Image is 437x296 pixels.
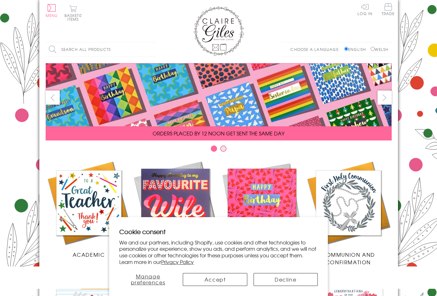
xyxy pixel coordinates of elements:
a: Log In [357,3,373,15]
button: next [378,90,392,105]
span: Menu [46,13,58,18]
p: Choose a language: [290,47,343,52]
label: Welsh [371,47,389,52]
h2: Cookie consent [119,227,318,236]
div: Carousel Pagination [46,145,392,155]
p: We and our partners, including Shopify, use cookies and other technologies to personalize your ex... [119,239,318,265]
img: Claire Giles Greetings Cards [193,6,244,56]
input: Search all products [46,42,156,57]
span: Communion and Confirmation [322,251,375,266]
label: English [344,47,369,52]
button: Accept [183,273,247,286]
a: New Releases [132,160,219,258]
a: Birthdays [219,160,305,258]
button: Manage preferences [119,273,176,286]
button: Carousel Page 1 (Current Slide) [211,145,217,152]
button: Menu [46,4,58,17]
span: Manage preferences [131,272,165,286]
span: Trade [382,3,395,15]
a: Academic [46,160,132,258]
input: Welsh [371,47,375,51]
span: Academic [73,251,105,258]
a: Privacy Policy [161,258,194,266]
a: Communion and Confirmation [305,160,392,266]
input: Search [149,42,156,57]
button: Carousel Page 2 [220,145,227,152]
button: Basket0 items [64,5,82,21]
a: Trade [382,3,395,17]
span: ORDERS PLACED BY 12 NOON GET SENT THE SAME DAY [153,129,284,137]
span: 0 items [67,13,82,22]
button: Decline [254,273,318,286]
input: English [344,47,348,51]
button: prev [46,90,60,105]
